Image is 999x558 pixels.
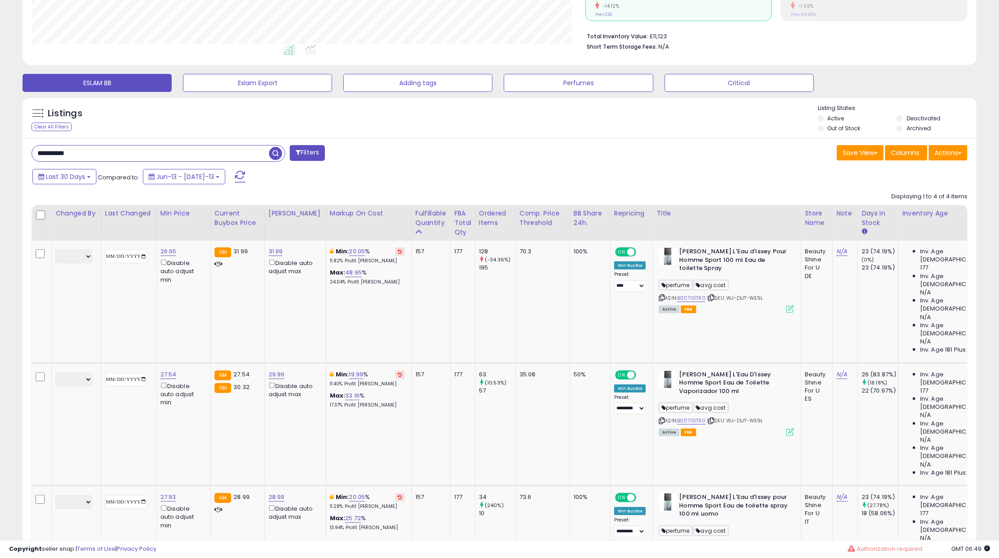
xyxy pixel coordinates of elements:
[836,370,847,379] a: N/A
[657,209,797,218] div: Title
[32,169,96,184] button: Last 30 Days
[336,370,349,379] b: Min:
[614,209,649,218] div: Repricing
[479,209,512,228] div: Ordered Items
[635,248,649,256] span: OFF
[454,209,471,237] div: FBA Total Qty
[679,493,789,521] b: [PERSON_NAME] L'Eau d'Issey pour Homme Sport Eau de toilette spray 100 ml uomo
[415,370,443,379] div: 157
[658,42,669,51] span: N/A
[818,104,976,113] p: Listing States:
[330,370,405,387] div: %
[520,370,563,379] div: 35.08
[343,74,493,92] button: Adding tags
[614,261,646,270] div: Win BuyBox
[330,402,405,408] p: 17.37% Profit [PERSON_NAME]
[345,514,361,523] a: 25.72
[290,145,325,161] button: Filters
[269,258,319,275] div: Disable auto adjust max
[677,417,706,425] a: B007I01TK0
[614,384,646,393] div: Win BuyBox
[479,387,515,395] div: 57
[98,173,139,182] span: Compared to:
[587,32,648,40] b: Total Inventory Value:
[614,507,646,515] div: Win BuyBox
[951,544,990,553] span: 2025-08-13 06:49 GMT
[520,493,563,501] div: 73.6
[635,371,649,379] span: OFF
[574,209,607,228] div: BB Share 24h.
[233,247,248,256] span: 31.99
[681,429,696,436] span: FBA
[862,493,898,501] div: 23 (74.19%)
[156,172,214,181] span: Jun-13 - [DATE]-13
[349,247,365,256] a: 20.05
[269,503,319,521] div: Disable auto adjust max
[330,209,408,218] div: Markup on Cost
[330,279,405,285] p: 24.04% Profit [PERSON_NAME]
[920,436,931,444] span: N/A
[574,370,603,379] div: 50%
[920,411,931,419] span: N/A
[862,387,898,395] div: 22 (70.97%)
[791,12,816,17] small: Prev: 34.90%
[504,74,653,92] button: Perfumes
[862,256,874,263] small: (0%)
[233,370,250,379] span: 27.54
[805,370,826,403] div: Beauty Shine For U ES
[214,383,231,393] small: FBA
[907,114,940,122] label: Deactivated
[920,509,928,517] span: 177
[693,280,729,290] span: avg cost
[160,503,204,530] div: Disable auto adjust min
[828,114,844,122] label: Active
[479,370,515,379] div: 63
[9,544,42,553] strong: Copyright
[349,370,364,379] a: 19.99
[336,493,349,501] b: Min:
[55,209,97,218] div: Changed by
[867,379,887,386] small: (18.18%)
[891,148,919,157] span: Columns
[837,145,884,160] button: Save View
[160,247,177,256] a: 26.65
[920,313,931,321] span: N/A
[836,493,847,502] a: N/A
[862,209,894,228] div: Days In Stock
[48,107,82,120] h5: Listings
[269,370,285,379] a: 29.99
[454,247,468,256] div: 177
[160,370,177,379] a: 27.54
[269,493,285,502] a: 28.99
[233,493,250,501] span: 28.99
[160,493,176,502] a: 27.93
[574,493,603,501] div: 100%
[269,381,319,398] div: Disable auto adjust max
[454,370,468,379] div: 177
[415,493,443,501] div: 157
[77,544,115,553] a: Terms of Use
[160,258,204,284] div: Disable auto adjust min
[614,394,646,415] div: Preset:
[214,493,231,503] small: FBA
[867,502,889,509] small: (27.78%)
[479,509,515,517] div: 10
[269,247,283,256] a: 31.99
[214,247,231,257] small: FBA
[659,306,680,313] span: All listings currently available for purchase on Amazon
[614,271,646,292] div: Preset:
[587,43,657,50] b: Short Term Storage Fees:
[659,247,677,265] img: 31ejmTrFevL._SL40_.jpg
[330,392,405,408] div: %
[345,391,360,400] a: 33.16
[614,517,646,537] div: Preset:
[101,205,156,241] th: CSV column name: cust_attr_1_Last Changed
[330,493,405,510] div: %
[330,525,405,531] p: 13.94% Profit [PERSON_NAME]
[920,338,931,346] span: N/A
[52,205,101,241] th: CSV column name: cust_attr_2_Changed by
[907,124,931,132] label: Archived
[479,264,515,272] div: 195
[616,248,627,256] span: ON
[46,172,85,181] span: Last 30 Days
